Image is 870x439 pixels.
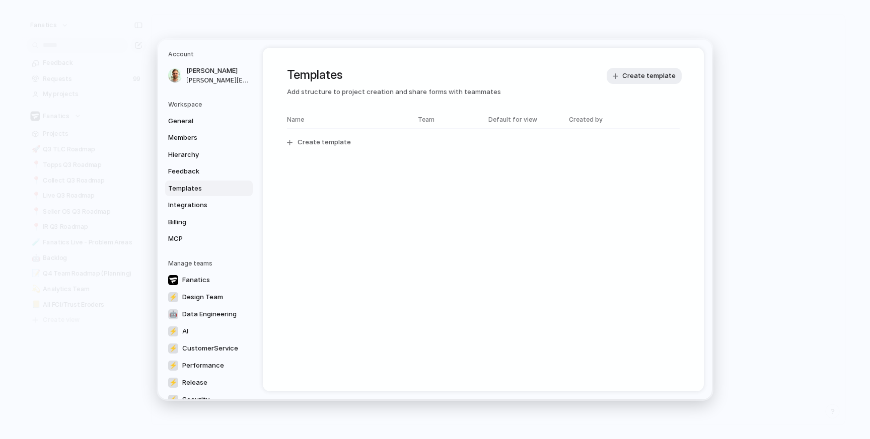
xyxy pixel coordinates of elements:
[186,66,251,76] span: [PERSON_NAME]
[165,163,253,180] a: Feedback
[168,395,178,405] div: ⚡
[165,214,253,230] a: Billing
[569,115,603,124] span: Created by
[165,340,258,357] a: ⚡CustomerService
[168,116,233,126] span: General
[165,181,253,197] a: Templates
[281,133,686,152] button: Create template
[165,113,253,129] a: General
[287,66,680,84] h1: Templates
[165,130,253,146] a: Members
[165,323,258,339] a: ⚡AI
[182,309,237,319] span: Data Engineering
[182,275,210,285] span: Fanatics
[165,306,258,322] a: 🤖Data Engineering
[165,197,253,213] a: Integrations
[168,166,233,177] span: Feedback
[182,326,188,336] span: AI
[168,361,178,371] div: ⚡
[182,361,224,371] span: Performance
[165,231,253,247] a: MCP
[165,272,258,288] a: Fanatics
[168,150,233,160] span: Hierarchy
[186,76,251,85] span: [PERSON_NAME][EMAIL_ADDRESS][DOMAIN_NAME]
[182,292,223,302] span: Design Team
[165,289,258,305] a: ⚡Design Team
[168,133,233,143] span: Members
[165,358,258,374] a: ⚡Performance
[488,115,537,124] span: Default for view
[168,217,233,227] span: Billing
[182,395,209,405] span: Security
[182,343,238,354] span: CustomerService
[165,147,253,163] a: Hierarchy
[168,184,233,194] span: Templates
[607,68,682,84] button: Create template
[168,378,178,388] div: ⚡
[165,375,258,391] a: ⚡Release
[168,343,178,354] div: ⚡
[168,100,253,109] h5: Workspace
[168,309,178,319] div: 🤖
[622,71,676,81] span: Create template
[418,115,478,124] span: Team
[298,137,351,147] span: Create template
[165,392,258,408] a: ⚡Security
[182,378,207,388] span: Release
[168,200,233,210] span: Integrations
[168,50,253,59] h5: Account
[287,115,408,124] span: Name
[168,292,178,302] div: ⚡
[287,87,680,97] span: Add structure to project creation and share forms with teammates
[168,234,233,244] span: MCP
[168,259,253,268] h5: Manage teams
[165,63,253,88] a: [PERSON_NAME][PERSON_NAME][EMAIL_ADDRESS][DOMAIN_NAME]
[168,326,178,336] div: ⚡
